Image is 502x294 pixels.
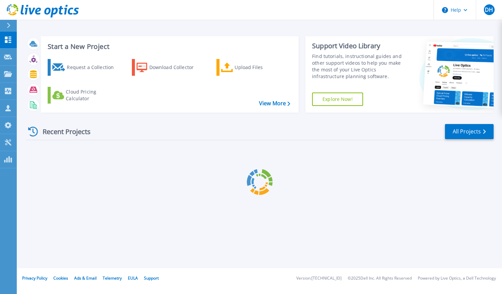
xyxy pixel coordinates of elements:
div: Cloud Pricing Calculator [66,89,119,102]
li: Powered by Live Optics, a Dell Technology [418,276,496,281]
a: View More [259,100,290,107]
a: Privacy Policy [22,275,47,281]
div: Download Collector [149,61,203,74]
a: EULA [128,275,138,281]
a: Download Collector [132,59,207,76]
a: Cookies [53,275,68,281]
li: © 2025 Dell Inc. All Rights Reserved [348,276,412,281]
div: Recent Projects [26,123,100,140]
a: All Projects [445,124,494,139]
a: Request a Collection [48,59,122,76]
div: Find tutorials, instructional guides and other support videos to help you make the most of your L... [312,53,406,80]
div: Support Video Library [312,42,406,50]
div: Upload Files [235,61,288,74]
div: Request a Collection [67,61,120,74]
a: Upload Files [216,59,291,76]
a: Explore Now! [312,93,363,106]
li: Version: [TECHNICAL_ID] [296,276,342,281]
a: Telemetry [103,275,122,281]
h3: Start a New Project [48,43,290,50]
span: DH [485,7,493,12]
a: Cloud Pricing Calculator [48,87,122,104]
a: Ads & Email [74,275,97,281]
a: Support [144,275,159,281]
